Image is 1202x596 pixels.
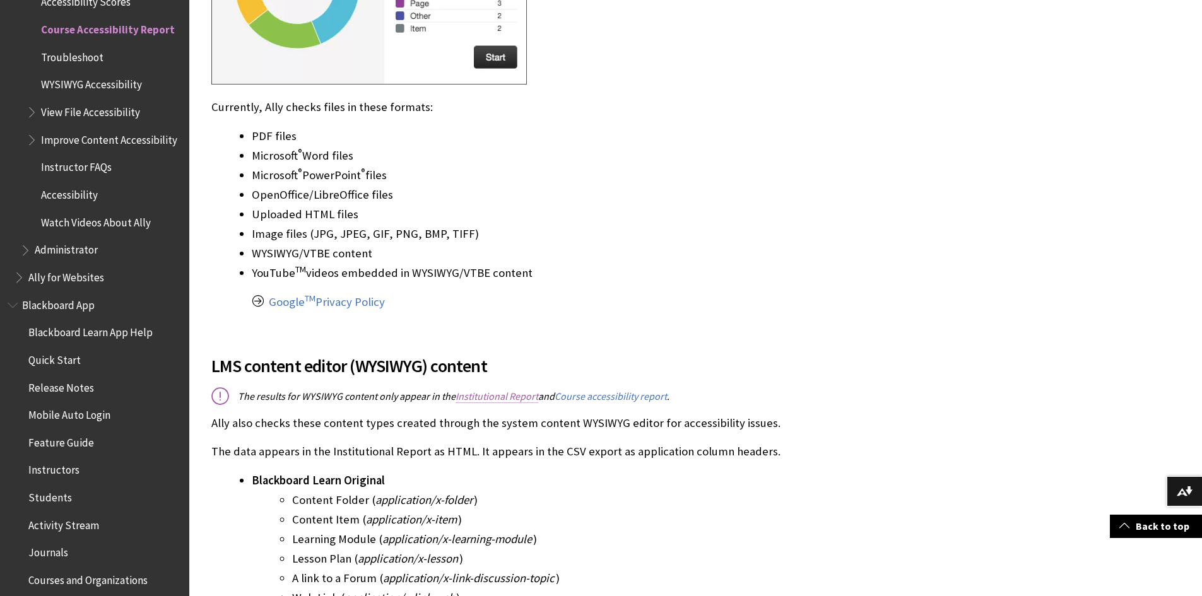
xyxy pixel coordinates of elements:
[252,245,533,262] li: WYSIWYG/VTBE content
[41,102,140,119] span: View File Accessibility
[382,532,532,546] span: application/x-learning-module
[41,157,112,174] span: Instructor FAQs
[28,542,68,559] span: Journals
[252,167,533,184] li: Microsoft PowerPoint files
[292,550,781,568] li: Lesson Plan ( )
[1110,515,1202,538] a: Back to top
[292,511,781,529] li: Content Item ( )
[295,264,306,275] sup: TM
[292,530,781,548] li: Learning Module ( )
[28,404,110,421] span: Mobile Auto Login
[292,491,781,509] li: Content Folder ( )
[41,212,151,229] span: Watch Videos About Ally
[28,487,72,504] span: Students
[41,74,142,91] span: WYSIWYG Accessibility
[252,225,533,243] li: Image files (JPG, JPEG, GIF, PNG, BMP, TIFF)
[41,129,177,146] span: Improve Content Accessibility
[28,267,104,284] span: Ally for Websites
[305,293,315,304] sup: TM
[361,166,365,177] sup: ®
[28,432,94,449] span: Feature Guide
[292,570,781,587] li: A link to a Forum ( )
[252,147,533,165] li: Microsoft Word files
[28,377,94,394] span: Release Notes
[211,99,533,115] p: Currently, Ally checks files in these formats:
[269,295,385,310] a: GoogleTMPrivacy Policy
[383,571,555,585] span: application/x-link-discussion-topic
[28,460,80,477] span: Instructors
[28,570,148,587] span: Courses and Organizations
[298,166,302,177] sup: ®
[28,515,99,532] span: Activity Stream
[555,390,667,403] a: Course accessibility report
[28,322,153,339] span: Blackboard Learn App Help
[252,264,533,310] li: YouTube videos embedded in WYSIWYG/VTBE content
[211,389,781,403] p: The results for WYSIWYG content only appear in the and .
[41,184,98,201] span: Accessibility
[252,206,533,223] li: Uploaded HTML files
[28,349,81,366] span: Quick Start
[456,390,538,403] a: Institutional Report
[252,186,533,204] li: OpenOffice/LibreOffice files
[366,512,457,527] span: application/x-item
[211,415,781,431] p: Ally also checks these content types created through the system content WYSIWYG editor for access...
[211,443,781,460] p: The data appears in the Institutional Report as HTML. It appears in the CSV export as application...
[358,551,458,566] span: application/x-lesson
[22,295,95,312] span: Blackboard App
[252,473,385,488] span: Blackboard Learn Original
[35,240,98,257] span: Administrator
[252,127,533,145] li: PDF files
[211,353,781,379] span: LMS content editor (WYSIWYG) content
[375,493,473,507] span: application/x-folder
[41,19,175,36] span: Course Accessibility Report
[298,146,302,158] sup: ®
[41,47,103,64] span: Troubleshoot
